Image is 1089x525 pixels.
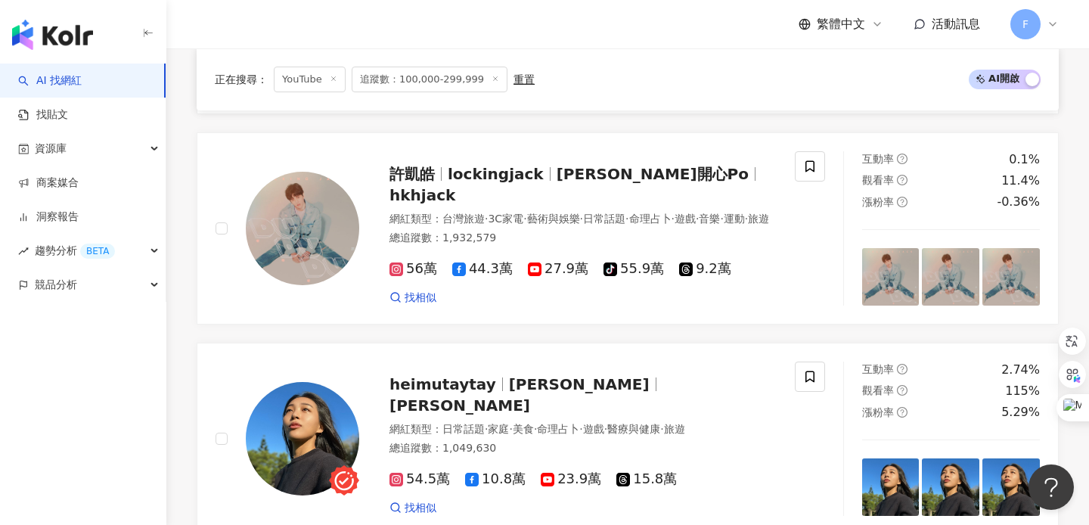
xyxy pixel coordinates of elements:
span: 互動率 [862,153,894,165]
span: rise [18,246,29,256]
div: 115% [1005,383,1040,399]
a: 洞察報告 [18,210,79,225]
span: 3C家電 [488,213,523,225]
span: 正在搜尋 ： [215,73,268,85]
img: KOL Avatar [246,172,359,285]
span: 資源庫 [35,132,67,166]
div: -0.36% [997,194,1040,210]
span: 漲粉率 [862,406,894,418]
span: 藝術與娛樂 [527,213,580,225]
img: post-image [982,458,1040,516]
span: 台灣旅遊 [442,213,485,225]
span: 追蹤數：100,000-299,999 [352,67,507,92]
span: heimutaytay [389,375,496,393]
span: question-circle [897,385,907,396]
img: post-image [922,248,979,306]
span: · [523,213,526,225]
span: 27.9萬 [528,261,588,277]
span: YouTube [274,67,346,92]
span: · [485,213,488,225]
span: 繁體中文 [817,16,865,33]
span: question-circle [897,197,907,207]
span: 日常話題 [583,213,625,225]
div: 網紅類型 ： [389,422,777,437]
span: [PERSON_NAME] [389,396,530,415]
a: KOL Avatar許凱皓lockingjack[PERSON_NAME]開心Pohkhjack網紅類型：台灣旅遊·3C家電·藝術與娛樂·日常話題·命理占卜·遊戲·音樂·運動·旅遊總追蹤數：1,... [197,132,1059,325]
span: question-circle [897,175,907,185]
a: 商案媒合 [18,176,79,191]
div: 網紅類型 ： [389,212,777,227]
span: 15.8萬 [616,471,677,487]
span: hkhjack [389,186,455,204]
span: 旅遊 [748,213,769,225]
img: post-image [862,248,920,306]
span: 56萬 [389,261,437,277]
span: 44.3萬 [452,261,513,277]
div: 2.74% [1001,362,1040,378]
a: 找貼文 [18,107,68,123]
span: 觀看率 [862,174,894,186]
span: [PERSON_NAME]開心Po [557,165,749,183]
span: 觀看率 [862,384,894,396]
span: 競品分析 [35,268,77,302]
span: · [534,423,537,435]
div: 總追蹤數 ： 1,932,579 [389,231,777,246]
span: 音樂 [699,213,720,225]
a: searchAI 找網紅 [18,73,82,89]
span: 遊戲 [583,423,604,435]
div: BETA [80,244,115,259]
a: 找相似 [389,501,436,516]
span: · [720,213,723,225]
span: 命理占卜 [629,213,672,225]
span: 找相似 [405,501,436,516]
span: 互動率 [862,363,894,375]
span: 遊戲 [675,213,696,225]
div: 重置 [513,73,535,85]
div: 總追蹤數 ： 1,049,630 [389,441,777,456]
span: 醫療與健康 [607,423,660,435]
span: 家庭 [488,423,509,435]
span: · [579,423,582,435]
span: · [660,423,663,435]
span: 找相似 [405,290,436,306]
span: · [745,213,748,225]
span: 漲粉率 [862,196,894,208]
span: 許凱皓 [389,165,435,183]
div: 0.1% [1009,151,1040,168]
span: · [580,213,583,225]
span: question-circle [897,364,907,374]
span: · [672,213,675,225]
span: 命理占卜 [537,423,579,435]
a: 找相似 [389,290,436,306]
div: 11.4% [1001,172,1040,189]
img: post-image [922,458,979,516]
iframe: Help Scout Beacon - Open [1028,464,1074,510]
span: · [604,423,607,435]
span: 日常話題 [442,423,485,435]
span: 9.2萬 [679,261,731,277]
img: post-image [862,458,920,516]
span: 10.8萬 [465,471,526,487]
span: · [509,423,512,435]
span: question-circle [897,407,907,418]
span: lockingjack [448,165,544,183]
span: · [696,213,699,225]
span: F [1022,16,1028,33]
span: question-circle [897,154,907,164]
img: post-image [982,248,1040,306]
span: [PERSON_NAME] [509,375,650,393]
div: 5.29% [1001,404,1040,421]
span: 23.9萬 [541,471,601,487]
span: · [485,423,488,435]
span: 趨勢分析 [35,234,115,268]
span: · [625,213,628,225]
span: 54.5萬 [389,471,450,487]
img: logo [12,20,93,50]
span: 旅遊 [664,423,685,435]
span: 美食 [513,423,534,435]
img: KOL Avatar [246,382,359,495]
span: 活動訊息 [932,17,980,31]
span: 55.9萬 [603,261,664,277]
span: 運動 [724,213,745,225]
